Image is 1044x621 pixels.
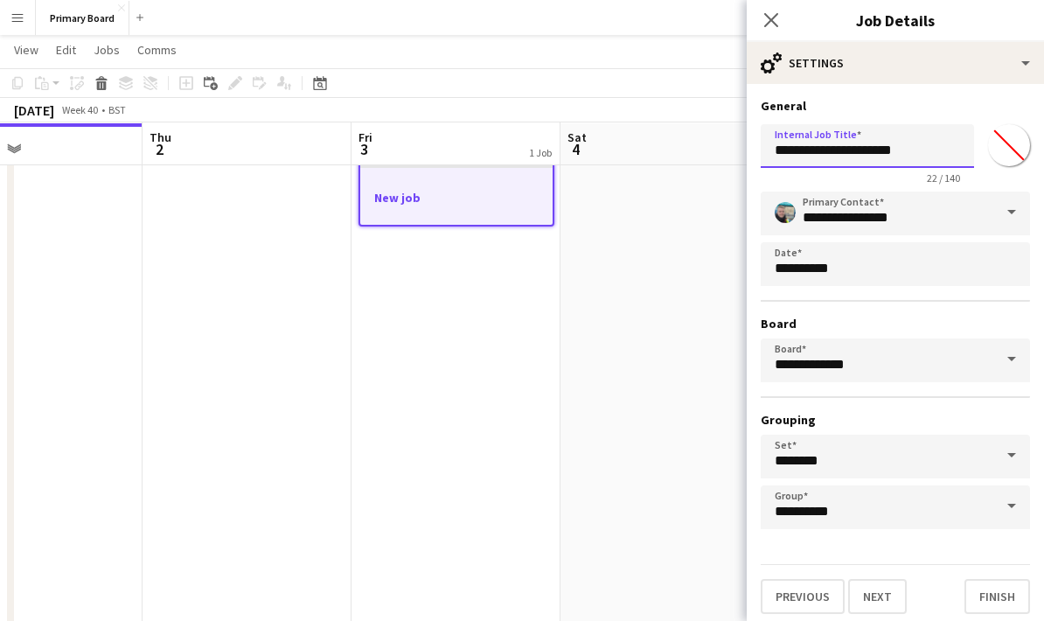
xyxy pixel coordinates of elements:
span: 2 [147,139,171,159]
button: Primary Board [36,1,129,35]
a: Edit [49,38,83,61]
span: 4 [565,139,587,159]
span: Thu [150,129,171,145]
div: Settings [747,42,1044,84]
h3: Grouping [761,412,1030,428]
div: [DATE] [14,101,54,119]
h3: Job Details [747,9,1044,31]
span: Sat [567,129,587,145]
div: 1 Job [529,146,552,159]
span: Week 40 [58,103,101,116]
app-job-card: DraftNew job [358,149,554,227]
a: Comms [130,38,184,61]
button: Previous [761,579,845,614]
span: View [14,42,38,58]
h3: Board [761,316,1030,331]
span: 3 [356,139,372,159]
a: Jobs [87,38,127,61]
span: Jobs [94,42,120,58]
span: 22 / 140 [913,171,974,185]
div: BST [108,103,126,116]
h3: General [761,98,1030,114]
button: Next [848,579,907,614]
span: Fri [358,129,372,145]
button: Finish [964,579,1030,614]
span: Edit [56,42,76,58]
h3: New job [360,190,553,206]
span: Comms [137,42,177,58]
a: View [7,38,45,61]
